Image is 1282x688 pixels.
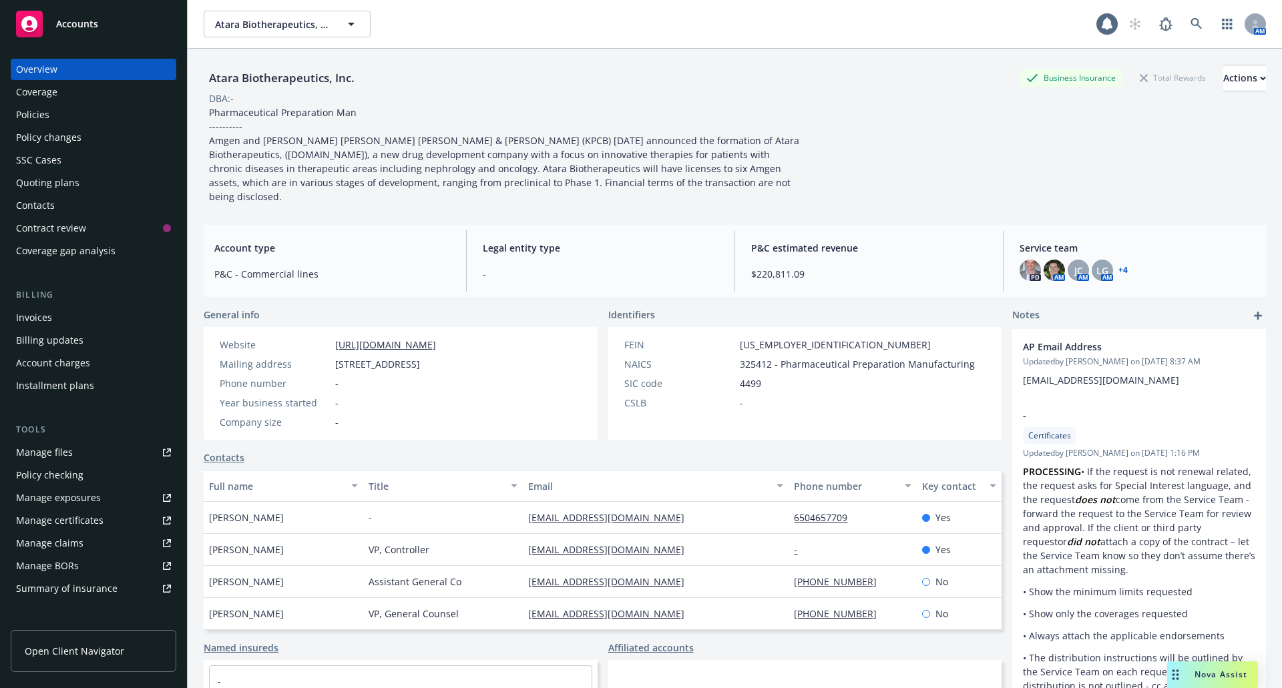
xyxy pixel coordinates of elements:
[335,357,420,371] span: [STREET_ADDRESS]
[16,352,90,374] div: Account charges
[204,11,371,37] button: Atara Biotherapeutics, Inc.
[1023,356,1255,368] span: Updated by [PERSON_NAME] on [DATE] 8:37 AM
[335,415,339,429] span: -
[335,396,339,410] span: -
[16,127,81,148] div: Policy changes
[209,106,802,203] span: Pharmaceutical Preparation Man ---------- Amgen and [PERSON_NAME] [PERSON_NAME] [PERSON_NAME] & [...
[369,607,459,621] span: VP, General Counsel
[11,218,176,239] a: Contract review
[794,511,858,524] a: 6504657709
[209,510,284,525] span: [PERSON_NAME]
[11,81,176,103] a: Coverage
[1133,69,1213,86] div: Total Rewards
[11,195,176,216] a: Contacts
[922,479,982,493] div: Key contact
[528,511,695,524] a: [EMAIL_ADDRESS][DOMAIN_NAME]
[1250,308,1266,324] a: add
[528,575,695,588] a: [EMAIL_ADDRESS][DOMAIN_NAME]
[740,338,931,352] span: [US_EMPLOYER_IDENTIFICATION_NUMBER]
[11,423,176,436] div: Tools
[11,172,176,194] a: Quoting plans
[209,543,284,557] span: [PERSON_NAME]
[11,127,176,148] a: Policy changes
[794,479,896,493] div: Phone number
[1020,241,1255,255] span: Service team
[16,330,83,351] div: Billing updates
[1012,329,1266,398] div: AP Email AddressUpdatedby [PERSON_NAME] on [DATE] 8:37 AM[EMAIL_ADDRESS][DOMAIN_NAME]
[1023,408,1221,422] span: -
[214,267,450,281] span: P&C - Commercial lines
[16,555,79,577] div: Manage BORs
[1023,607,1255,621] p: • Show only the coverages requested
[935,510,951,525] span: Yes
[335,338,436,351] a: [URL][DOMAIN_NAME]
[1096,264,1108,278] span: LG
[1167,661,1184,688] div: Drag to move
[1118,266,1128,274] a: +4
[16,307,52,328] div: Invoices
[528,543,695,556] a: [EMAIL_ADDRESS][DOMAIN_NAME]
[11,307,176,328] a: Invoices
[363,470,523,502] button: Title
[935,607,948,621] span: No
[1020,69,1122,86] div: Business Insurance
[220,338,330,352] div: Website
[935,575,948,589] span: No
[11,352,176,374] a: Account charges
[11,533,176,554] a: Manage claims
[624,338,734,352] div: FEIN
[11,555,176,577] a: Manage BORs
[209,479,343,493] div: Full name
[11,59,176,80] a: Overview
[11,5,176,43] a: Accounts
[1075,493,1116,506] em: does not
[369,575,461,589] span: Assistant General Co
[11,487,176,508] a: Manage exposures
[16,578,118,599] div: Summary of insurance
[1223,65,1266,91] button: Actions
[917,470,1002,502] button: Key contact
[369,510,372,525] span: -
[11,578,176,599] a: Summary of insurance
[740,396,743,410] span: -
[16,81,57,103] div: Coverage
[794,607,887,620] a: [PHONE_NUMBER]
[751,241,987,255] span: P&C estimated revenue
[789,470,916,502] button: Phone number
[1067,535,1100,548] em: did not
[16,487,101,508] div: Manage exposures
[11,149,176,171] a: SSC Cases
[1023,629,1255,643] p: • Always attach the applicable endorsements
[204,69,360,87] div: Atara Biotherapeutics, Inc.
[11,288,176,302] div: Billing
[740,357,975,371] span: 325412 - Pharmaceutical Preparation Manufacturing
[740,376,761,390] span: 4499
[218,675,221,687] a: -
[209,91,234,105] div: DBA: -
[1074,264,1083,278] span: JC
[608,308,655,322] span: Identifiers
[11,104,176,125] a: Policies
[483,267,718,281] span: -
[1044,260,1065,281] img: photo
[369,543,429,557] span: VP, Controller
[624,376,734,390] div: SIC code
[16,195,55,216] div: Contacts
[11,375,176,396] a: Installment plans
[204,470,363,502] button: Full name
[1023,585,1255,599] p: • Show the minimum limits requested
[335,376,339,390] span: -
[11,240,176,262] a: Coverage gap analysis
[16,240,116,262] div: Coverage gap analysis
[16,59,57,80] div: Overview
[751,267,987,281] span: $220,811.09
[25,644,124,658] span: Open Client Navigator
[528,607,695,620] a: [EMAIL_ADDRESS][DOMAIN_NAME]
[11,510,176,531] a: Manage certificates
[16,104,49,125] div: Policies
[1012,308,1040,324] span: Notes
[204,641,278,655] a: Named insureds
[1023,374,1179,386] span: [EMAIL_ADDRESS][DOMAIN_NAME]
